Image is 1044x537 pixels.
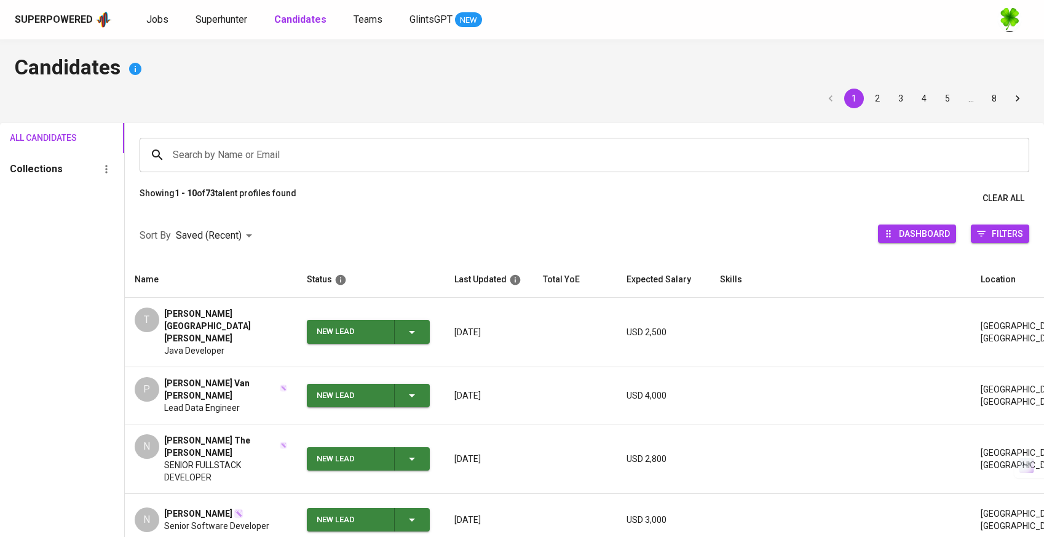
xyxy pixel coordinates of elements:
[164,459,287,483] span: SENIOR FULLSTACK DEVELOPER
[354,12,385,28] a: Teams
[164,507,232,520] span: [PERSON_NAME]
[280,442,287,449] img: magic_wand.svg
[445,262,533,298] th: Last Updated
[868,89,887,108] button: Go to page 2
[899,225,950,242] span: Dashboard
[627,514,700,526] p: USD 3,000
[164,344,224,357] span: Java Developer
[164,434,279,459] span: [PERSON_NAME] The [PERSON_NAME]
[1008,89,1027,108] button: Go to next page
[455,14,482,26] span: NEW
[409,14,453,25] span: GlintsGPT
[164,402,240,414] span: Lead Data Engineer
[135,507,159,532] div: N
[307,384,430,408] button: New Lead
[971,225,1029,243] button: Filters
[317,447,384,471] div: New Lead
[307,320,430,344] button: New Lead
[196,14,247,25] span: Superhunter
[938,89,957,108] button: Go to page 5
[280,384,287,392] img: magic_wand.svg
[164,308,287,344] span: [PERSON_NAME][GEOGRAPHIC_DATA][PERSON_NAME]
[176,228,242,243] p: Saved (Recent)
[710,262,971,298] th: Skills
[15,13,93,27] div: Superpowered
[175,188,197,198] b: 1 - 10
[125,262,297,298] th: Name
[307,508,430,532] button: New Lead
[983,191,1024,206] span: Clear All
[15,10,112,29] a: Superpoweredapp logo
[454,326,523,338] p: [DATE]
[135,308,159,332] div: T
[176,225,256,247] div: Saved (Recent)
[140,228,171,243] p: Sort By
[274,12,329,28] a: Candidates
[317,384,384,408] div: New Lead
[135,377,159,402] div: P
[354,14,382,25] span: Teams
[274,14,326,25] b: Candidates
[164,520,269,532] span: Senior Software Developer
[997,7,1022,32] img: f9493b8c-82b8-4f41-8722-f5d69bb1b761.jpg
[961,92,981,105] div: …
[205,188,215,198] b: 73
[819,89,1029,108] nav: pagination navigation
[317,508,384,532] div: New Lead
[164,377,279,402] span: [PERSON_NAME] Van [PERSON_NAME]
[10,161,63,178] h6: Collections
[135,434,159,459] div: N
[984,89,1004,108] button: Go to page 8
[627,326,700,338] p: USD 2,500
[10,130,60,146] span: All Candidates
[317,320,384,344] div: New Lead
[15,54,1029,84] h4: Candidates
[878,225,956,243] button: Dashboard
[234,509,243,519] img: magic_wand.svg
[307,447,430,471] button: New Lead
[992,225,1023,242] span: Filters
[914,89,934,108] button: Go to page 4
[140,187,296,210] p: Showing of talent profiles found
[533,262,617,298] th: Total YoE
[454,453,523,465] p: [DATE]
[297,262,445,298] th: Status
[978,187,1029,210] button: Clear All
[617,262,710,298] th: Expected Salary
[454,389,523,402] p: [DATE]
[196,12,250,28] a: Superhunter
[146,14,168,25] span: Jobs
[146,12,171,28] a: Jobs
[891,89,911,108] button: Go to page 3
[409,12,482,28] a: GlintsGPT NEW
[627,453,700,465] p: USD 2,800
[454,514,523,526] p: [DATE]
[844,89,864,108] button: page 1
[627,389,700,402] p: USD 4,000
[95,10,112,29] img: app logo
